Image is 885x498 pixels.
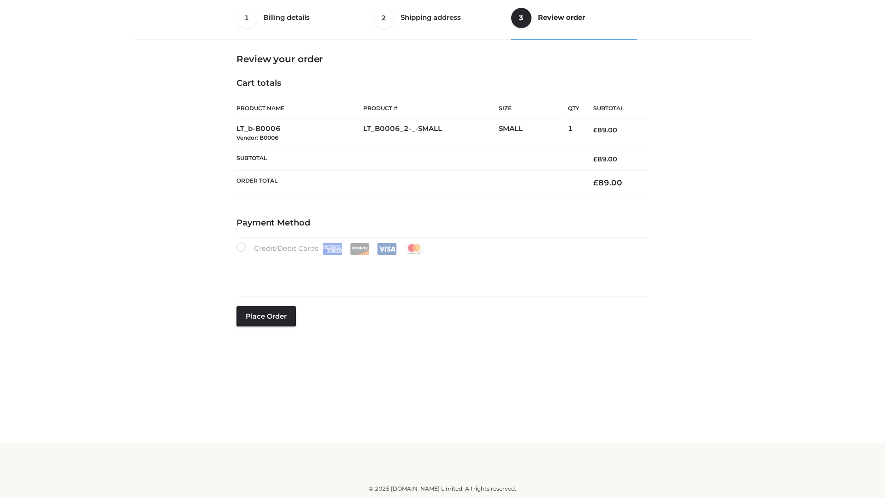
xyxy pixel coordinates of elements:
th: Size [499,98,563,119]
img: Mastercard [404,243,424,255]
bdi: 89.00 [593,155,617,163]
label: Credit/Debit Cards [236,243,425,255]
h4: Cart totals [236,78,649,89]
span: £ [593,126,597,134]
div: © 2025 [DOMAIN_NAME] Limited. All rights reserved. [137,484,748,493]
td: SMALL [499,119,568,148]
th: Subtotal [236,148,579,170]
bdi: 89.00 [593,126,617,134]
img: Visa [377,243,397,255]
td: 1 [568,119,579,148]
th: Product # [363,98,499,119]
bdi: 89.00 [593,178,622,187]
h3: Review your order [236,53,649,65]
span: £ [593,178,598,187]
td: LT_B0006_2-_-SMALL [363,119,499,148]
th: Subtotal [579,98,649,119]
small: Vendor: B0006 [236,134,278,141]
iframe: Secure payment input frame [235,253,647,287]
button: Place order [236,306,296,326]
img: Discover [350,243,370,255]
th: Qty [568,98,579,119]
td: LT_b-B0006 [236,119,363,148]
th: Product Name [236,98,363,119]
h4: Payment Method [236,218,649,228]
th: Order Total [236,171,579,195]
img: Amex [323,243,342,255]
span: £ [593,155,597,163]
